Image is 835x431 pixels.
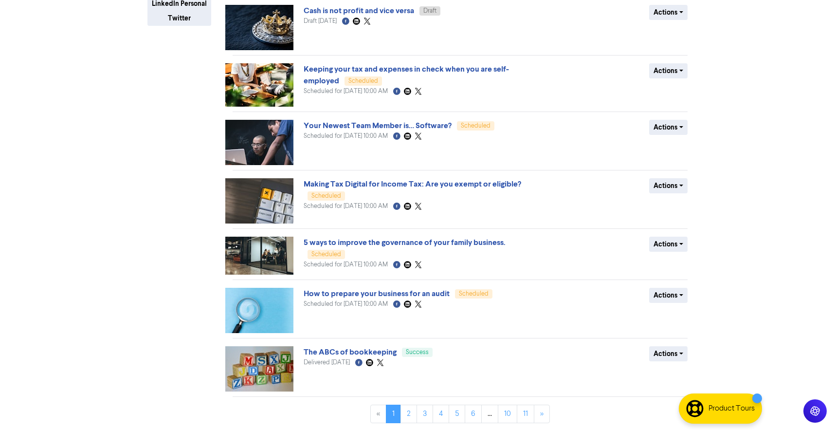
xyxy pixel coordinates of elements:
[649,120,688,135] button: Actions
[649,346,688,361] button: Actions
[304,18,337,24] span: Draft [DATE]
[304,64,509,86] a: Keeping your tax and expenses in check when you are self-employed
[225,5,293,50] img: image_1758017701997.jpg
[304,262,388,268] span: Scheduled for [DATE] 10:00 AM
[304,238,506,247] a: 5 ways to improve the governance of your family business.
[649,63,688,78] button: Actions
[225,120,293,165] img: image_1753364568710.jpeg
[304,6,414,16] a: Cash is not profit and vice versa
[225,288,293,333] img: image_1753363959797.jpeg
[304,179,521,189] a: Making Tax Digital for Income Tax: Are you exempt or eligible?
[498,405,517,423] a: Page 10
[649,288,688,303] button: Actions
[406,349,429,356] span: Success
[461,123,490,129] span: Scheduled
[459,291,489,297] span: Scheduled
[517,405,534,423] a: Page 11
[433,405,449,423] a: Page 4
[304,88,388,94] span: Scheduled for [DATE] 10:00 AM
[449,405,465,423] a: Page 5
[304,203,388,209] span: Scheduled for [DATE] 10:00 AM
[649,237,688,252] button: Actions
[786,384,835,431] iframe: Chat Widget
[304,121,452,131] a: Your Newest Team Member is… Software?
[534,405,550,423] a: »
[465,405,482,423] a: Page 6
[423,8,436,14] span: Draft
[304,301,388,307] span: Scheduled for [DATE] 10:00 AM
[400,405,417,423] a: Page 2
[417,405,433,423] a: Page 3
[225,63,293,107] img: image_1757595615692.jpeg
[304,133,388,139] span: Scheduled for [DATE] 10:00 AM
[304,289,450,299] a: How to prepare your business for an audit
[225,346,293,392] img: image_1753363732632.jpeg
[649,178,688,193] button: Actions
[386,405,401,423] a: Page 1 is your current page
[348,78,378,84] span: Scheduled
[147,11,211,26] button: Twitter
[304,359,350,366] span: Delivered [DATE]
[311,251,341,258] span: Scheduled
[649,5,688,20] button: Actions
[225,237,293,275] img: image_1753364145128.jpeg
[311,193,341,199] span: Scheduled
[304,347,397,357] a: The ABCs of bookkeeping
[225,178,293,224] img: image_1753364379214.jpeg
